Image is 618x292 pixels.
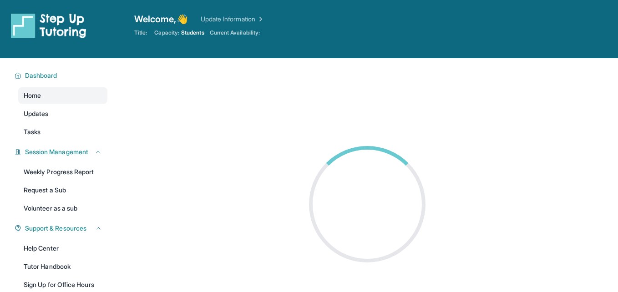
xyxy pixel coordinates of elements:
[24,127,41,136] span: Tasks
[255,15,264,24] img: Chevron Right
[181,29,204,36] span: Students
[18,106,107,122] a: Updates
[154,29,179,36] span: Capacity:
[21,71,102,80] button: Dashboard
[24,109,49,118] span: Updates
[134,29,147,36] span: Title:
[18,124,107,140] a: Tasks
[25,224,86,233] span: Support & Resources
[18,87,107,104] a: Home
[24,91,41,100] span: Home
[21,147,102,156] button: Session Management
[18,240,107,257] a: Help Center
[25,147,88,156] span: Session Management
[134,13,188,25] span: Welcome, 👋
[25,71,57,80] span: Dashboard
[210,29,260,36] span: Current Availability:
[18,200,107,216] a: Volunteer as a sub
[11,13,86,38] img: logo
[18,164,107,180] a: Weekly Progress Report
[18,182,107,198] a: Request a Sub
[21,224,102,233] button: Support & Resources
[18,258,107,275] a: Tutor Handbook
[201,15,264,24] a: Update Information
